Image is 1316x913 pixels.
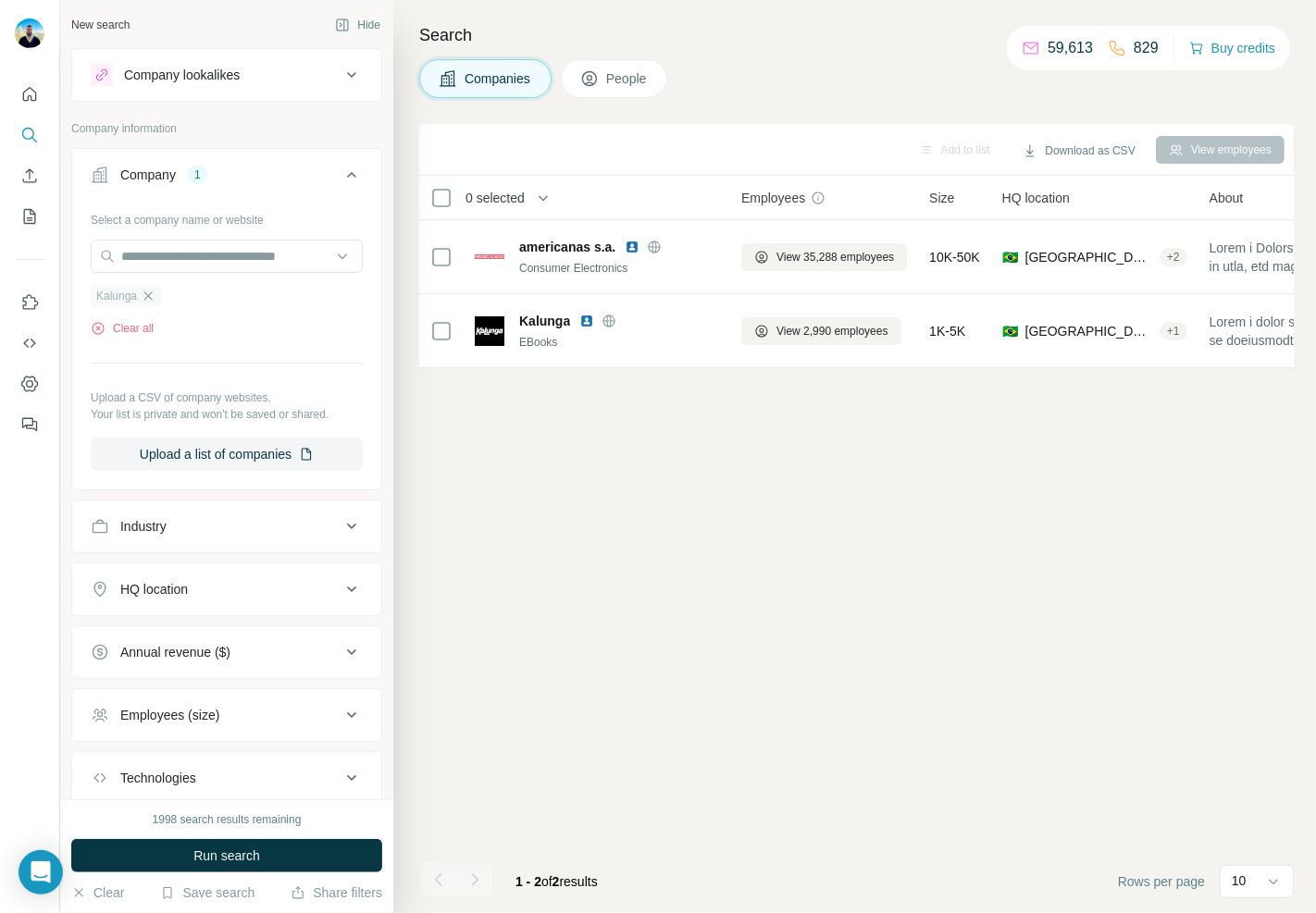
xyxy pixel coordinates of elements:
[1025,322,1152,340] span: [GEOGRAPHIC_DATA], [GEOGRAPHIC_DATA]
[120,580,188,598] div: HQ location
[193,846,260,865] span: Run search
[91,438,363,471] button: Upload a list of companies
[91,320,154,337] button: Clear all
[1048,37,1093,59] p: 59,613
[741,189,805,207] span: Employees
[72,53,381,97] button: Company lookalikes
[91,406,363,423] p: Your list is private and won't be saved or shared.
[120,643,230,661] div: Annual revenue ($)
[71,120,382,137] p: Company information
[15,408,44,441] button: Feedback
[72,504,381,549] button: Industry
[929,248,979,266] span: 10K-50K
[1010,137,1148,165] button: Download as CSV
[1210,189,1244,207] span: About
[776,249,894,265] span: View 35,288 employees
[120,517,167,536] div: Industry
[519,334,719,351] div: EBooks
[515,874,541,889] span: 1 - 2
[1134,37,1159,59] p: 829
[15,367,44,401] button: Dashboard
[475,316,504,346] img: Logo of Kalunga
[15,159,44,192] button: Enrich CSV
[15,327,44,360] button: Use Surfe API
[72,153,381,204] button: Company1
[741,243,907,271] button: View 35,288 employees
[519,238,615,256] span: americanas s.a.
[606,69,649,88] span: People
[15,286,44,319] button: Use Surfe on LinkedIn
[741,317,901,345] button: View 2,990 employees
[96,288,137,304] span: Kalunga
[72,630,381,674] button: Annual revenue ($)
[519,260,719,277] div: Consumer Electronics
[72,756,381,800] button: Technologies
[120,706,219,724] div: Employees (size)
[465,69,532,88] span: Companies
[15,78,44,111] button: Quick start
[1160,323,1187,339] div: + 1
[929,189,954,207] span: Size
[160,883,255,902] button: Save search
[625,240,639,254] img: LinkedIn logo
[15,118,44,152] button: Search
[72,693,381,737] button: Employees (size)
[1002,248,1018,266] span: 🇧🇷
[291,883,382,902] button: Share filters
[153,811,302,828] div: 1998 search results remaining
[929,322,965,340] span: 1K-5K
[1189,35,1275,61] button: Buy credits
[1118,872,1205,891] span: Rows per page
[1002,322,1018,340] span: 🇧🇷
[579,314,594,328] img: LinkedIn logo
[1002,189,1070,207] span: HQ location
[19,850,63,894] div: Open Intercom Messenger
[187,167,208,183] div: 1
[72,567,381,611] button: HQ location
[1160,249,1187,265] div: + 2
[71,839,382,872] button: Run search
[120,769,196,787] div: Technologies
[519,312,570,330] span: Kalunga
[552,874,560,889] span: 2
[91,389,363,406] p: Upload a CSV of company websites.
[322,11,393,39] button: Hide
[1232,871,1247,890] p: 10
[15,19,44,48] img: Avatar
[475,254,504,259] img: Logo of americanas s.a.
[91,204,363,228] div: Select a company name or website
[15,200,44,233] button: My lists
[466,189,525,207] span: 0 selected
[515,874,598,889] span: results
[541,874,552,889] span: of
[71,17,130,33] div: New search
[120,166,176,184] div: Company
[776,323,888,339] span: View 2,990 employees
[419,22,1294,48] h4: Search
[1025,248,1152,266] span: [GEOGRAPHIC_DATA], [GEOGRAPHIC_DATA]
[71,883,124,902] button: Clear
[124,66,240,84] div: Company lookalikes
